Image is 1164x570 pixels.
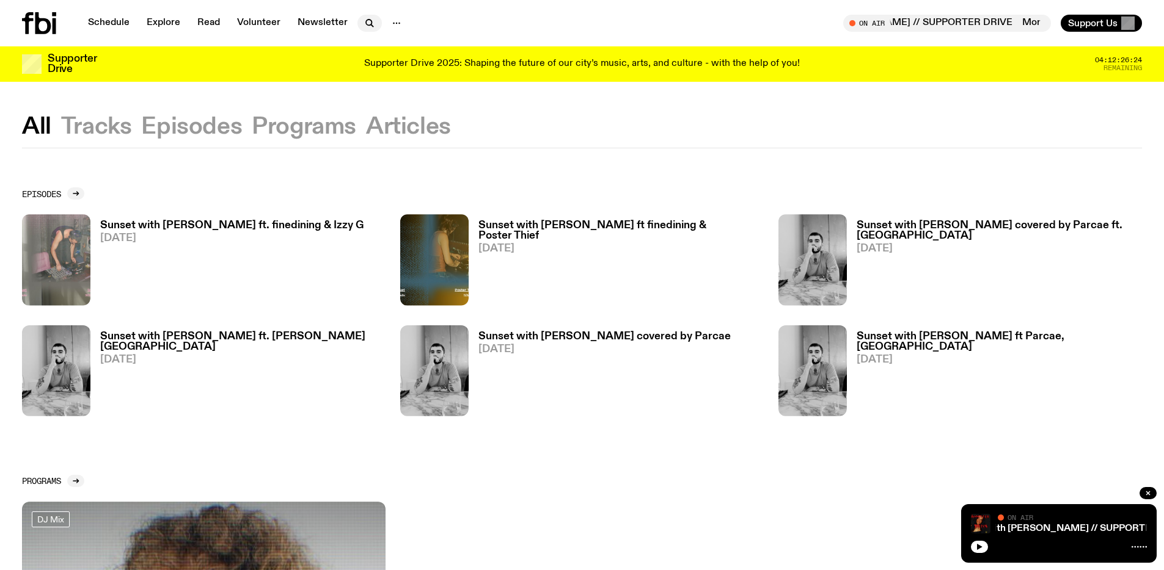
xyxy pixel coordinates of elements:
[366,116,451,138] button: Articles
[1104,65,1142,71] span: Remaining
[37,514,64,524] span: DJ Mix
[90,331,386,416] a: Sunset with [PERSON_NAME] ft. [PERSON_NAME][GEOGRAPHIC_DATA][DATE]
[364,59,800,70] p: Supporter Drive 2025: Shaping the future of our city’s music, arts, and culture - with the help o...
[100,331,386,352] h3: Sunset with [PERSON_NAME] ft. [PERSON_NAME][GEOGRAPHIC_DATA]
[100,220,364,231] h3: Sunset with [PERSON_NAME] ft. finedining & Izzy G
[32,511,70,527] a: DJ Mix
[22,116,51,138] button: All
[230,15,288,32] a: Volunteer
[81,15,137,32] a: Schedule
[469,331,731,416] a: Sunset with [PERSON_NAME] covered by Parcae[DATE]
[22,187,84,200] a: Episodes
[48,54,97,74] h3: Supporter Drive
[469,220,764,305] a: Sunset with [PERSON_NAME] ft finedining & Poster Thief[DATE]
[290,15,355,32] a: Newsletter
[857,355,1142,365] span: [DATE]
[252,116,356,138] button: Programs
[61,116,132,138] button: Tracks
[478,220,764,241] h3: Sunset with [PERSON_NAME] ft finedining & Poster Thief
[22,476,61,485] h2: Programs
[1068,18,1118,29] span: Support Us
[141,116,242,138] button: Episodes
[100,355,386,365] span: [DATE]
[1061,15,1142,32] button: Support Us
[139,15,188,32] a: Explore
[100,233,364,244] span: [DATE]
[843,15,1051,32] button: On AirMornings with [PERSON_NAME] // SUPPORTER DRIVEMornings with [PERSON_NAME] // SUPPORTER DRIVE
[90,220,364,305] a: Sunset with [PERSON_NAME] ft. finedining & Izzy G[DATE]
[478,344,731,355] span: [DATE]
[22,475,84,487] a: Programs
[857,244,1142,254] span: [DATE]
[1095,57,1142,63] span: 04:12:26:24
[1008,513,1033,521] span: On Air
[857,331,1142,352] h3: Sunset with [PERSON_NAME] ft Parcae, [GEOGRAPHIC_DATA]
[847,331,1142,416] a: Sunset with [PERSON_NAME] ft Parcae, [GEOGRAPHIC_DATA][DATE]
[857,220,1142,241] h3: Sunset with [PERSON_NAME] covered by Parcae ft. [GEOGRAPHIC_DATA]
[847,220,1142,305] a: Sunset with [PERSON_NAME] covered by Parcae ft. [GEOGRAPHIC_DATA][DATE]
[22,189,61,198] h2: Episodes
[478,331,731,342] h3: Sunset with [PERSON_NAME] covered by Parcae
[478,244,764,254] span: [DATE]
[190,15,227,32] a: Read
